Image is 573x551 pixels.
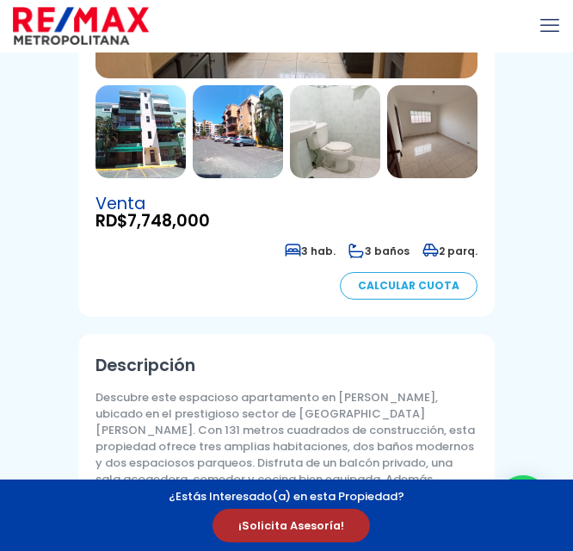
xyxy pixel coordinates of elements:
img: Apartamento en Altos De Arroyo Hondo Ii [290,85,380,178]
img: Apartamento en Altos De Arroyo Hondo Ii [387,85,477,178]
span: RD$ [95,213,477,230]
a: mobile menu [535,11,564,40]
a: Calcular Cuota [340,272,477,300]
span: ¡Solicita Asesoría! [213,509,370,542]
img: remax-metropolitana-logo [13,4,149,47]
img: Apartamento en Altos De Arroyo Hondo Ii [95,85,186,178]
span: 2 parq. [422,244,477,258]
span: 3 hab. [285,244,336,258]
span: 3 baños [348,244,410,258]
img: Apartamento en Altos De Arroyo Hondo Ii [193,85,283,178]
span: Venta [95,195,477,213]
p: Descubre este espacioso apartamento en [PERSON_NAME], ubicado en el prestigioso sector de [GEOGRA... [95,389,477,536]
span: 7,748,000 [127,209,210,232]
a: RE/MAX Metropolitana [13,4,149,47]
h2: Descripción [95,351,477,381]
